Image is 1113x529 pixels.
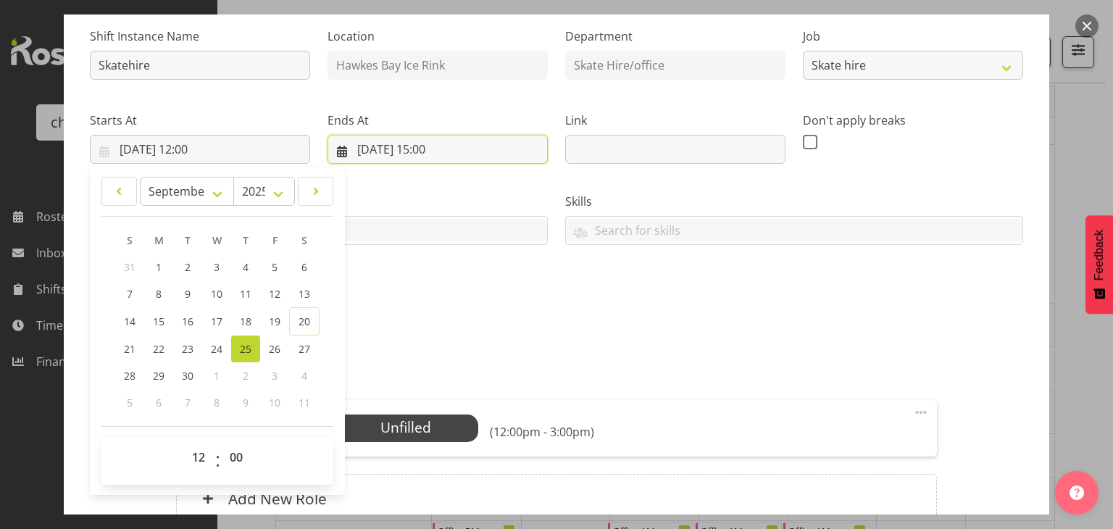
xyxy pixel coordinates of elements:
span: 1 [156,260,162,274]
span: 18 [240,315,251,328]
a: 26 [260,336,289,362]
span: 31 [124,260,136,274]
input: Search for skills [566,219,1022,241]
span: 30 [182,369,193,383]
label: Don't apply breaks [803,112,1023,129]
span: 16 [182,315,193,328]
span: 4 [243,260,249,274]
a: 4 [231,254,260,280]
input: Click to select... [328,135,548,164]
label: Ends At [328,112,548,129]
span: 21 [124,342,136,356]
span: 9 [243,396,249,409]
a: 25 [231,336,260,362]
span: 8 [156,287,162,301]
a: 15 [144,307,173,336]
label: Skills [565,193,1023,210]
span: Unfilled [380,417,431,437]
span: 6 [156,396,162,409]
span: 7 [127,287,133,301]
span: 6 [301,260,307,274]
a: 12 [260,280,289,307]
a: 11 [231,280,260,307]
span: T [185,233,191,247]
span: 11 [240,287,251,301]
a: 24 [202,336,231,362]
span: 24 [211,342,222,356]
h5: Roles [176,365,936,383]
span: 10 [211,287,222,301]
a: 9 [173,280,202,307]
label: Starts At [90,112,310,129]
a: 6 [289,254,320,280]
input: Click to select... [90,135,310,164]
span: 22 [153,342,164,356]
a: 28 [115,362,144,389]
span: 27 [299,342,310,356]
span: 8 [214,396,220,409]
a: 5 [260,254,289,280]
span: 28 [124,369,136,383]
h6: Add New Role [228,489,327,508]
a: 18 [231,307,260,336]
label: Link [565,112,785,129]
label: Shift Instance Name [90,28,310,45]
span: 11 [299,396,310,409]
a: 8 [144,280,173,307]
span: Feedback [1093,230,1106,280]
a: 23 [173,336,202,362]
span: S [127,233,133,247]
span: 1 [214,369,220,383]
span: 19 [269,315,280,328]
a: 14 [115,307,144,336]
a: 16 [173,307,202,336]
span: F [272,233,278,247]
span: 9 [185,287,191,301]
span: 29 [153,369,164,383]
a: 13 [289,280,320,307]
a: 22 [144,336,173,362]
a: 20 [289,307,320,336]
button: Feedback - Show survey [1085,215,1113,314]
label: Department [565,28,785,45]
a: 29 [144,362,173,389]
span: M [154,233,164,247]
h6: (12:00pm - 3:00pm) [490,425,594,439]
span: 15 [153,315,164,328]
a: 2 [173,254,202,280]
a: 10 [202,280,231,307]
span: 5 [272,260,278,274]
span: 3 [272,369,278,383]
span: W [212,233,222,247]
span: 26 [269,342,280,356]
span: 2 [243,369,249,383]
span: 2 [185,260,191,274]
label: Job [803,28,1023,45]
span: 7 [185,396,191,409]
a: 17 [202,307,231,336]
a: 30 [173,362,202,389]
span: 4 [301,369,307,383]
a: 7 [115,280,144,307]
span: 12 [269,287,280,301]
img: help-xxl-2.png [1070,486,1084,500]
span: 20 [299,315,310,328]
a: 21 [115,336,144,362]
span: 14 [124,315,136,328]
a: 1 [144,254,173,280]
span: 5 [127,396,133,409]
a: 19 [260,307,289,336]
span: 10 [269,396,280,409]
span: 23 [182,342,193,356]
label: Location [328,28,548,45]
span: 25 [240,342,251,356]
a: 27 [289,336,320,362]
span: : [215,443,220,479]
span: 3 [214,260,220,274]
span: 17 [211,315,222,328]
span: T [243,233,249,247]
input: Shift Instance Name [90,51,310,80]
span: 13 [299,287,310,301]
a: 3 [202,254,231,280]
span: S [301,233,307,247]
